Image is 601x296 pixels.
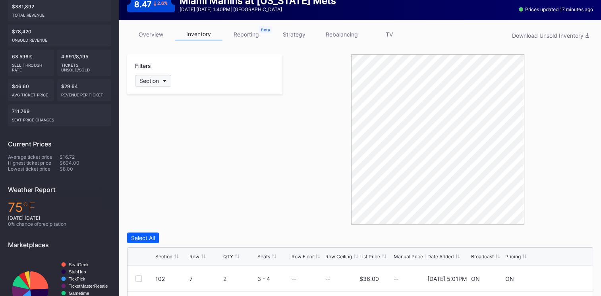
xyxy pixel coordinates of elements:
[257,254,270,259] div: Seats
[12,10,107,17] div: Total Revenue
[519,6,593,12] div: Prices updated 17 minutes ago
[69,291,89,296] text: Gametime
[325,275,330,282] div: --
[127,233,159,243] button: Select All
[257,275,290,282] div: 3 - 4
[12,89,50,97] div: Avg ticket price
[8,160,60,166] div: Highest ticket price
[471,254,494,259] div: Broadcast
[60,154,111,160] div: $16.72
[508,30,593,41] button: Download Unsold Inventory
[292,254,314,259] div: Row Floor
[318,28,365,40] a: rebalancing
[61,60,107,72] div: Tickets Unsold/Sold
[135,62,274,69] div: Filters
[359,275,379,282] div: $36.00
[359,254,380,259] div: List Price
[60,160,111,166] div: $604.00
[23,200,36,215] span: ℉
[8,221,111,227] div: 0 % chance of precipitation
[139,77,159,84] div: Section
[393,275,425,282] div: --
[8,215,111,221] div: [DATE] [DATE]
[134,0,168,8] div: 8.47
[292,275,296,282] div: --
[12,114,107,122] div: seat price changes
[57,79,111,101] div: $29.64
[12,60,50,72] div: Sell Through Rate
[505,254,520,259] div: Pricing
[131,234,155,241] div: Select All
[270,28,318,40] a: strategy
[189,254,199,259] div: Row
[223,275,255,282] div: 2
[57,50,111,76] div: 4,691/8,195
[8,166,60,172] div: Lowest ticket price
[69,269,86,274] text: StubHub
[8,104,111,126] div: 711,769
[69,277,85,281] text: TickPick
[8,140,111,148] div: Current Prices
[8,154,60,160] div: Average ticket price
[12,35,107,42] div: Unsold Revenue
[8,50,54,76] div: 63.596%
[155,254,172,259] div: Section
[393,254,423,259] div: Manual Price
[365,28,413,40] a: TV
[427,254,454,259] div: Date Added
[8,186,111,194] div: Weather Report
[69,284,108,288] text: TicketMasterResale
[427,275,467,282] div: [DATE] 5:01PM
[8,200,111,215] div: 75
[135,75,171,86] button: Section
[180,6,336,12] div: [DATE] [DATE] 1:40PM | [GEOGRAPHIC_DATA]
[189,275,222,282] div: 7
[8,241,111,249] div: Marketplaces
[505,275,514,282] div: ON
[222,28,270,40] a: reporting
[60,166,111,172] div: $8.00
[175,28,222,40] a: inventory
[69,262,89,267] text: SeatGeek
[127,28,175,40] a: overview
[8,79,54,101] div: $46.60
[61,89,107,97] div: Revenue per ticket
[223,254,233,259] div: QTY
[157,1,168,6] div: 2.6 %
[471,275,480,282] div: ON
[155,275,187,282] div: 102
[512,32,589,39] div: Download Unsold Inventory
[8,25,111,46] div: $78,420
[325,254,352,259] div: Row Ceiling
